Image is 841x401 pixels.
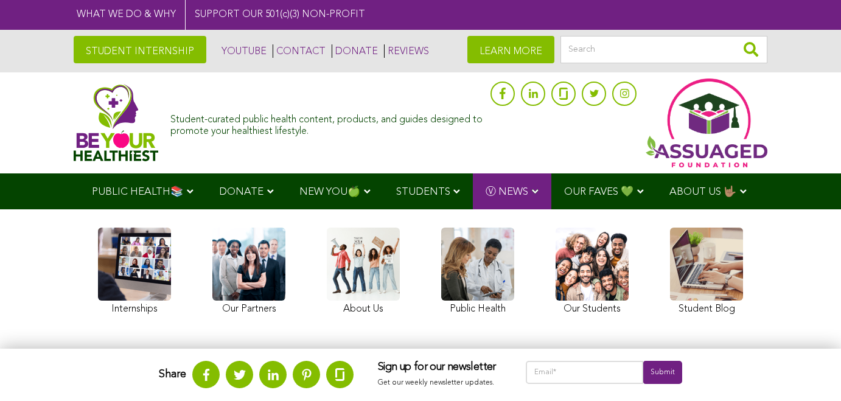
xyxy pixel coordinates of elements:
[74,84,158,161] img: Assuaged
[219,187,263,197] span: DONATE
[396,187,450,197] span: STUDENTS
[643,361,682,384] input: Submit
[560,36,767,63] input: Search
[384,44,429,58] a: REVIEWS
[378,377,501,390] p: Get our weekly newsletter updates.
[170,108,484,138] div: Student-curated public health content, products, and guides designed to promote your healthiest l...
[526,361,643,384] input: Email*
[780,343,841,401] iframe: Chat Widget
[564,187,633,197] span: OUR FAVES 💚
[74,36,206,63] a: STUDENT INTERNSHIP
[92,187,183,197] span: PUBLIC HEALTH📚
[332,44,378,58] a: DONATE
[299,187,360,197] span: NEW YOU🍏
[378,361,501,374] h3: Sign up for our newsletter
[218,44,267,58] a: YOUTUBE
[467,36,554,63] a: LEARN MORE
[159,369,186,380] strong: Share
[486,187,528,197] span: Ⓥ NEWS
[74,173,767,209] div: Navigation Menu
[559,88,568,100] img: glassdoor
[646,78,767,167] img: Assuaged App
[273,44,326,58] a: CONTACT
[669,187,736,197] span: ABOUT US 🤟🏽
[335,368,344,381] img: glassdoor.svg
